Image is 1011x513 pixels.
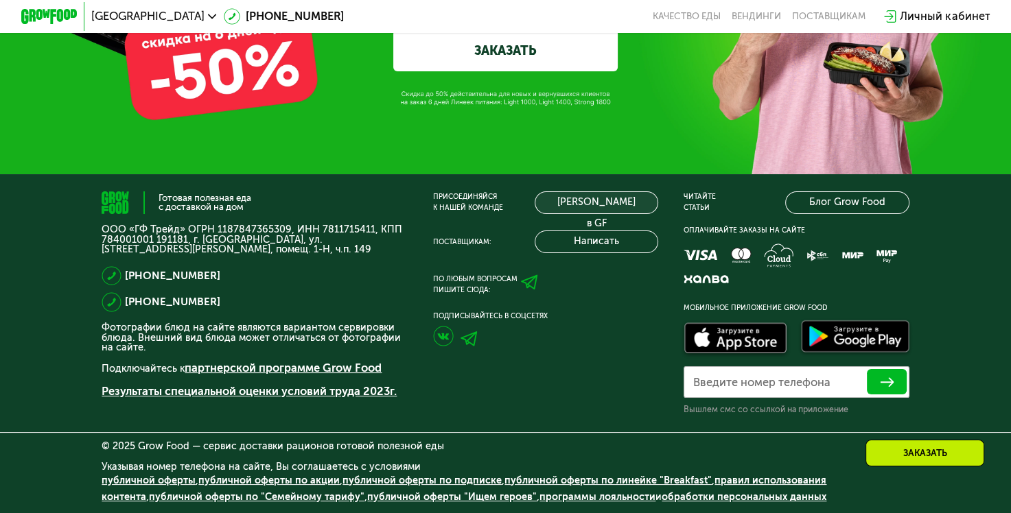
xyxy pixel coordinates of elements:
[149,491,364,503] a: публичной оферты по "Семейному тарифу"
[504,475,712,486] a: публичной оферты по линейке "Breakfast"
[433,237,491,248] div: Поставщикам:
[125,294,220,311] a: [PHONE_NUMBER]
[684,302,909,313] div: Мобильное приложение Grow Food
[367,491,537,503] a: публичной оферты "Ищем героев"
[798,318,912,358] img: Доступно в Google Play
[185,361,382,374] a: партнерской программе Grow Food
[393,29,618,71] a: ЗАКАЗАТЬ
[102,475,826,503] span: , , , , , , , и
[684,404,909,415] div: Вышлем смс со ссылкой на приложение
[102,385,397,398] a: Результаты специальной оценки условий труда 2023г.
[653,11,721,22] a: Качество еды
[792,11,865,22] div: поставщикам
[125,267,220,285] a: [PHONE_NUMBER]
[535,191,659,214] a: [PERSON_NAME] в GF
[535,230,659,253] button: Написать
[198,475,340,486] a: публичной оферты по акции
[342,475,502,486] a: публичной оферты по подписке
[91,11,205,22] span: [GEOGRAPHIC_DATA]
[102,323,408,353] p: Фотографии блюд на сайте являются вариантом сервировки блюда. Внешний вид блюда может отличаться ...
[865,440,984,466] div: Заказать
[102,442,909,451] div: © 2025 Grow Food — сервис доставки рационов готовой полезной еды
[684,191,716,214] div: Читайте статьи
[900,8,990,25] div: Личный кабинет
[159,193,251,212] div: Готовая полезная еда с доставкой на дом
[102,475,196,486] a: публичной оферты
[102,225,408,254] p: ООО «ГФ Трейд» ОГРН 1187847365309, ИНН 7811715411, КПП 784001001 191181, г. [GEOGRAPHIC_DATA], ул...
[224,8,345,25] a: [PHONE_NUMBER]
[785,191,909,214] a: Блог Grow Food
[102,462,909,513] div: Указывая номер телефона на сайте, Вы соглашаетесь с условиями
[684,225,909,236] div: Оплачивайте заказы на сайте
[102,360,408,377] p: Подключайтесь к
[539,491,655,503] a: программы лояльности
[693,379,830,386] label: Введите номер телефона
[662,491,826,503] a: обработки персональных данных
[732,11,781,22] a: Вендинги
[433,311,658,322] div: Подписывайтесь в соцсетях
[433,191,503,214] div: Присоединяйся к нашей команде
[433,274,518,296] div: По любым вопросам пишите сюда:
